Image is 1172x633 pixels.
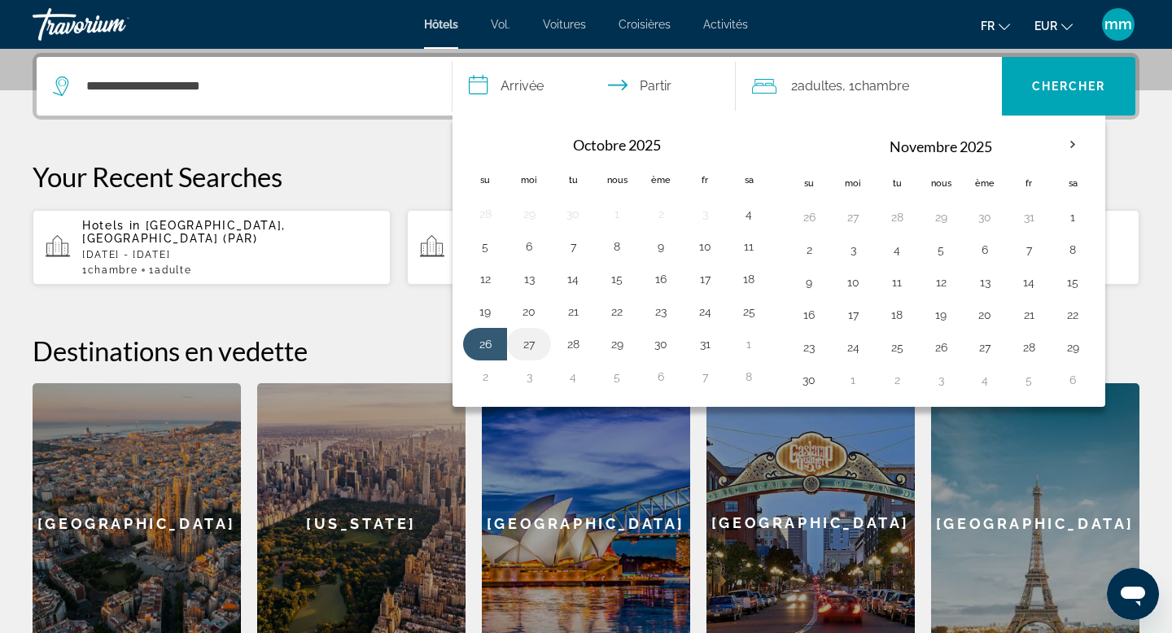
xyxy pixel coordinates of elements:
[604,365,630,388] button: Jour 5
[516,235,542,258] button: Jour 6
[472,300,498,323] button: Jour 19
[736,333,762,356] button: Jour 1
[424,18,458,31] a: Hôtels
[1060,238,1086,261] button: Jour 8
[736,235,762,258] button: Jour 11
[472,333,498,356] button: Jour 26
[840,336,866,359] button: Jour 24
[1016,369,1042,391] button: Jour 5
[1034,14,1073,37] button: Changer de devise
[1060,206,1086,229] button: Jour 1
[1060,369,1086,391] button: Jour 6
[407,209,765,286] button: Hotels in [GEOGRAPHIC_DATA], [GEOGRAPHIC_DATA] (PAR)[DATE] - [DATE]1Chambre1Adulte
[516,333,542,356] button: Jour 27
[604,268,630,290] button: Jour 15
[928,369,954,391] button: Jour 3
[692,365,718,388] button: Jour 7
[972,271,998,294] button: Jour 13
[928,271,954,294] button: Jour 12
[648,333,674,356] button: Jour 30
[85,74,427,98] input: Rechercher une destination hôtelière
[840,271,866,294] button: Jour 10
[736,365,762,388] button: Jour 8
[884,369,910,391] button: Jour 2
[604,203,630,225] button: Jour 1
[560,333,586,356] button: Jour 28
[1016,206,1042,229] button: Jour 31
[648,365,674,388] button: Jour 6
[604,300,630,323] button: Jour 22
[88,264,138,276] span: Chambre
[787,126,1095,396] table: Grille de calendrier de droite
[840,369,866,391] button: Jour 1
[33,334,1139,367] h2: Destinations en vedette
[972,206,998,229] button: Jour 30
[560,203,586,225] button: Jour 30
[1034,20,1057,33] font: EUR
[692,300,718,323] button: Jour 24
[890,138,992,155] font: Novembre 2025
[33,3,195,46] a: Travorium
[560,268,586,290] button: Jour 14
[840,303,866,326] button: Jour 17
[928,238,954,261] button: Jour 5
[796,303,822,326] button: Jour 16
[981,20,995,33] font: fr
[82,219,141,232] span: Hotels in
[648,235,674,258] button: Jour 9
[703,18,748,31] a: Activités
[33,209,391,286] button: Hotels in [GEOGRAPHIC_DATA], [GEOGRAPHIC_DATA] (PAR)[DATE] - [DATE]1Chambre1Adulte
[491,18,510,31] a: Vol.
[1051,126,1095,164] button: Mois prochain
[972,303,998,326] button: Jour 20
[798,78,842,94] font: adultes
[560,365,586,388] button: Jour 4
[884,271,910,294] button: Jour 11
[648,268,674,290] button: Jour 16
[1016,303,1042,326] button: Jour 21
[33,160,1139,193] p: Your Recent Searches
[472,365,498,388] button: Jour 2
[516,203,542,225] button: Jour 29
[855,78,909,94] font: Chambre
[463,126,771,393] table: Grille de calendrier de gauche
[796,369,822,391] button: Jour 30
[840,206,866,229] button: Jour 27
[928,206,954,229] button: Jour 29
[453,57,736,116] button: Sélectionnez la date d'arrivée et de départ
[972,336,998,359] button: Jour 27
[1016,336,1042,359] button: Jour 28
[82,249,378,260] p: [DATE] - [DATE]
[543,18,586,31] a: Voitures
[692,235,718,258] button: Jour 10
[791,78,798,94] font: 2
[928,303,954,326] button: Jour 19
[796,238,822,261] button: Jour 2
[560,300,586,323] button: Jour 21
[516,365,542,388] button: Jour 3
[736,57,1003,116] button: Voyageurs : 2 adultes, 0 enfants
[648,300,674,323] button: Jour 23
[1060,303,1086,326] button: Jour 22
[796,336,822,359] button: Jour 23
[1060,271,1086,294] button: Jour 15
[692,268,718,290] button: Jour 17
[736,300,762,323] button: Jour 25
[516,268,542,290] button: Jour 13
[82,219,286,245] span: [GEOGRAPHIC_DATA], [GEOGRAPHIC_DATA] (PAR)
[472,203,498,225] button: Jour 28
[1002,57,1135,116] button: Recherche
[972,238,998,261] button: Jour 6
[516,300,542,323] button: Jour 20
[573,136,661,154] font: Octobre 2025
[884,206,910,229] button: Jour 28
[692,203,718,225] button: Jour 3
[884,336,910,359] button: Jour 25
[82,264,138,276] span: 1
[928,336,954,359] button: Jour 26
[619,18,671,31] a: Croisières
